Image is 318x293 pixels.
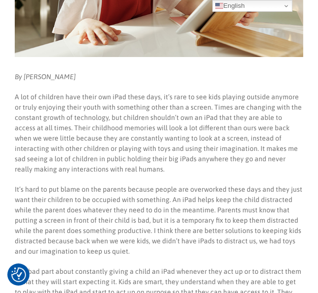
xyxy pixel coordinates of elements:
[11,267,26,282] img: Revisit consent button
[215,2,223,10] img: en
[15,184,303,257] p: It’s hard to put blame on the parents because people are overworked these days and they just want...
[11,267,26,282] button: Consent Preferences
[15,92,303,175] p: A lot of children have their own iPad these days, it’s rare to see kids playing outside anymore o...
[15,73,76,81] em: By [PERSON_NAME]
